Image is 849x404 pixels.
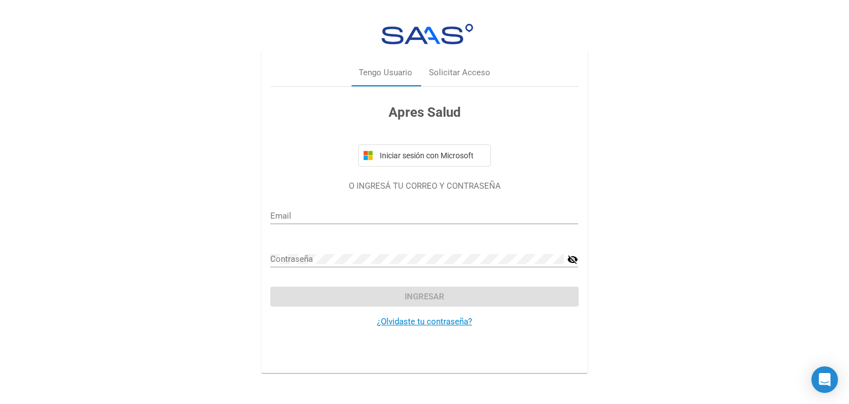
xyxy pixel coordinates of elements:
[567,253,578,266] mat-icon: visibility_off
[405,292,444,302] span: Ingresar
[429,67,490,80] div: Solicitar Acceso
[270,102,578,122] h3: Apres Salud
[270,180,578,193] p: O INGRESÁ TU CORREO Y CONTRASEÑA
[378,151,486,160] span: Iniciar sesión con Microsoft
[358,144,491,167] button: Iniciar sesión con Microsoft
[270,287,578,307] button: Ingresar
[377,317,472,327] a: ¿Olvidaste tu contraseña?
[359,67,412,80] div: Tengo Usuario
[811,366,838,393] div: Open Intercom Messenger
